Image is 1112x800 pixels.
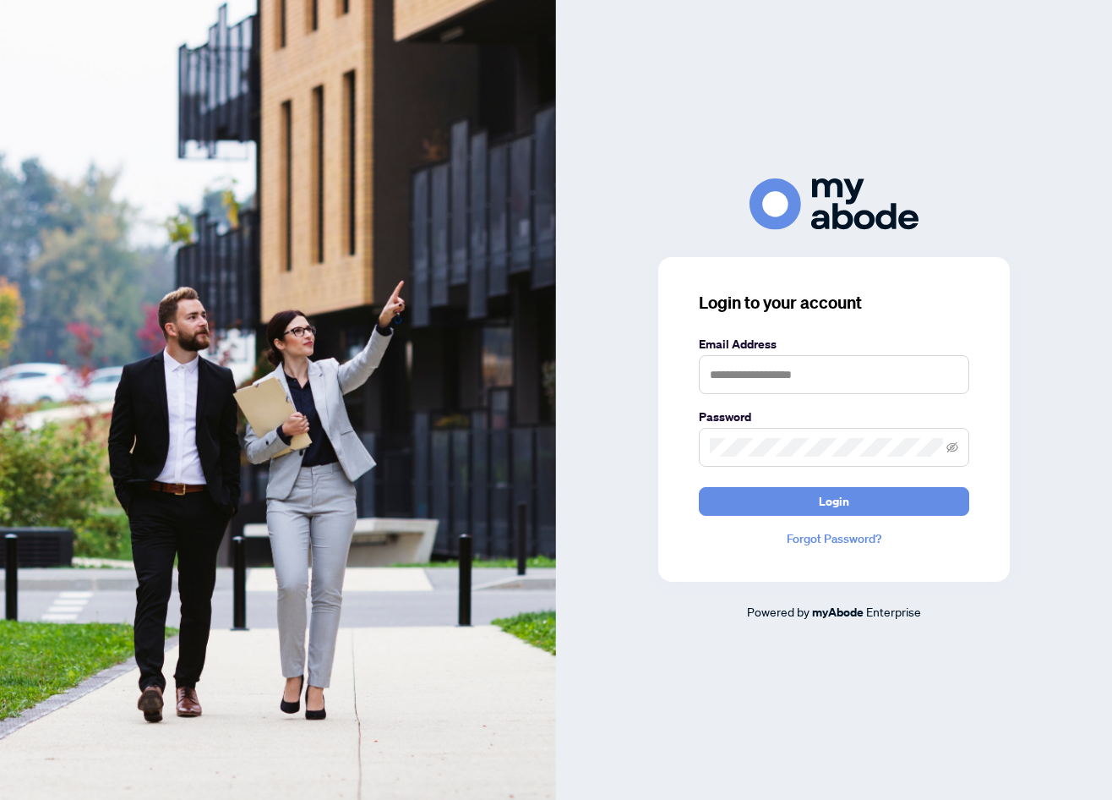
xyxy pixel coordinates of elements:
[747,604,809,619] span: Powered by
[699,529,969,548] a: Forgot Password?
[946,441,958,453] span: eye-invisible
[699,487,969,516] button: Login
[812,603,864,622] a: myAbode
[699,335,969,353] label: Email Address
[819,488,849,515] span: Login
[699,291,969,315] h3: Login to your account
[699,408,969,426] label: Password
[750,178,918,230] img: ma-logo
[866,604,921,619] span: Enterprise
